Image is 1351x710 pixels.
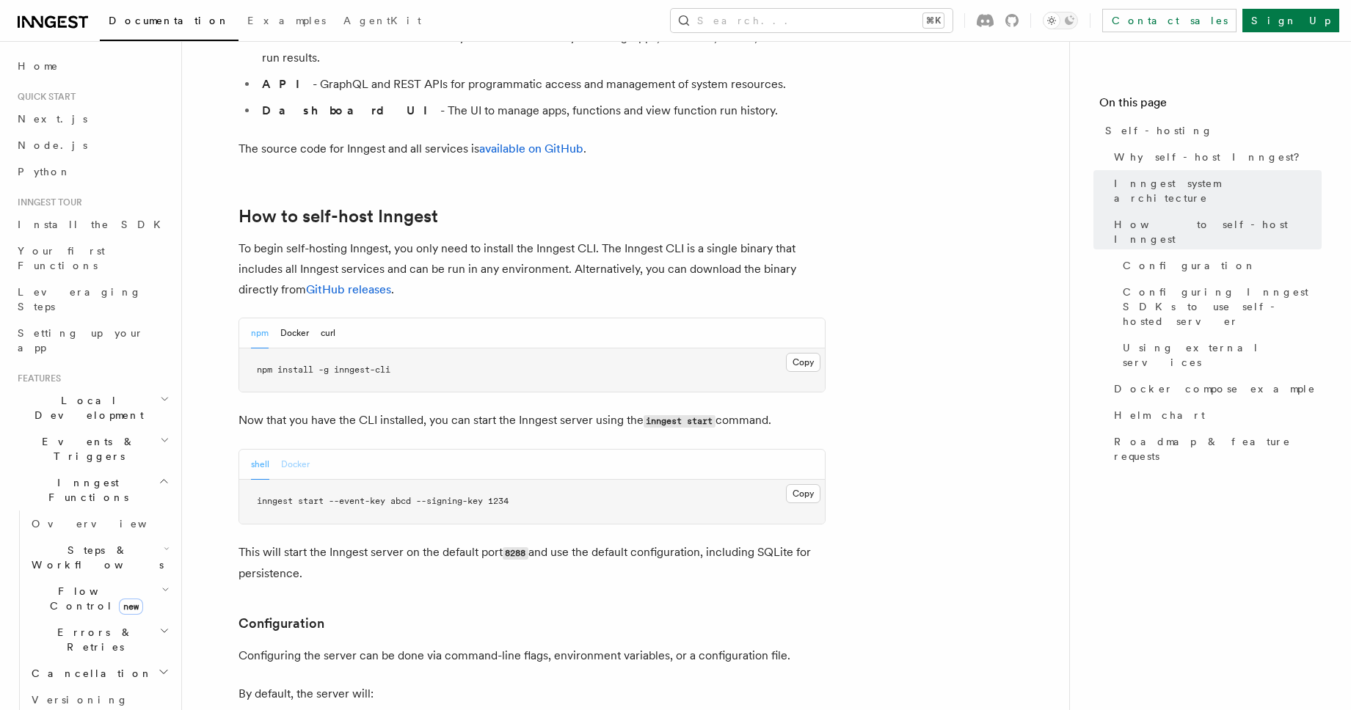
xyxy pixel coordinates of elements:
li: - The UI to manage apps, functions and view function run history. [258,100,826,121]
p: The source code for Inngest and all services is . [238,139,826,159]
button: Copy [786,484,820,503]
a: Home [12,53,172,79]
code: inngest start [644,415,715,428]
button: Docker [281,450,310,480]
a: AgentKit [335,4,430,40]
span: Inngest Functions [12,475,159,505]
span: Overview [32,518,183,530]
span: Cancellation [26,666,153,681]
button: shell [251,450,269,480]
button: Toggle dark mode [1043,12,1078,29]
strong: Dashboard UI [262,103,440,117]
p: Now that you have the CLI installed, you can start the Inngest server using the command. [238,410,826,431]
a: Helm chart [1108,402,1322,428]
a: Overview [26,510,172,537]
span: Next.js [18,113,87,125]
a: Docker compose example [1108,376,1322,402]
a: GitHub releases [306,282,391,296]
button: Copy [786,353,820,372]
span: new [119,599,143,615]
a: Using external services [1117,334,1322,376]
span: Docker compose example [1114,381,1316,396]
span: Local Development [12,393,160,422]
span: Home [18,59,59,73]
span: Why self-host Inngest? [1114,150,1310,164]
span: AgentKit [343,15,421,26]
a: How to self-host Inngest [1108,211,1322,252]
button: Docker [280,318,309,348]
span: Steps & Workflows [26,543,164,572]
span: Errors & Retries [26,625,159,654]
a: Your first Functions [12,238,172,279]
code: 8288 [503,547,528,560]
a: Node.js [12,132,172,158]
button: Cancellation [26,660,172,687]
span: Flow Control [26,584,161,613]
button: Local Development [12,387,172,428]
span: Examples [247,15,326,26]
li: - Persists system data and history including Apps, Functions, Events, Function run results. [258,27,826,68]
p: By default, the server will: [238,684,826,704]
button: Events & Triggers [12,428,172,469]
a: Roadmap & feature requests [1108,428,1322,469]
span: Roadmap & feature requests [1114,434,1322,464]
p: This will start the Inngest server on the default port and use the default configuration, includi... [238,542,826,584]
p: To begin self-hosting Inngest, you only need to install the Inngest CLI. The Inngest CLI is a sin... [238,238,826,300]
a: Configuring Inngest SDKs to use self-hosted server [1117,279,1322,334]
button: npm [251,318,269,348]
button: Flow Controlnew [26,578,172,619]
a: Setting up your app [12,320,172,361]
span: Self-hosting [1105,123,1213,138]
p: Configuring the server can be done via command-line flags, environment variables, or a configurat... [238,645,826,666]
a: Self-hosting [1099,117,1322,144]
span: Node.js [18,139,87,151]
span: Leveraging Steps [18,286,142,312]
span: Inngest tour [12,197,82,208]
a: Configuration [238,613,324,634]
kbd: ⌘K [923,13,944,28]
span: inngest start --event-key abcd --signing-key 1234 [257,496,509,506]
span: Quick start [12,91,76,103]
span: npm install -g inngest-cli [257,365,390,375]
li: - GraphQL and REST APIs for programmatic access and management of system resources. [258,74,826,95]
button: curl [321,318,335,348]
span: Configuration [1123,258,1256,273]
span: Features [12,373,61,384]
a: Configuration [1117,252,1322,279]
span: Helm chart [1114,408,1205,422]
span: Events & Triggers [12,434,160,464]
button: Errors & Retries [26,619,172,660]
a: Python [12,158,172,185]
span: Setting up your app [18,327,144,354]
strong: Database [262,30,404,44]
span: Configuring Inngest SDKs to use self-hosted server [1123,285,1322,329]
span: How to self-host Inngest [1114,217,1322,246]
button: Search...⌘K [671,9,953,32]
a: Examples [238,4,335,40]
span: Python [18,166,71,177]
a: Contact sales [1102,9,1237,32]
button: Inngest Functions [12,469,172,510]
span: Inngest system architecture [1114,176,1322,205]
a: Install the SDK [12,211,172,238]
a: Inngest system architecture [1108,170,1322,211]
a: Sign Up [1242,9,1339,32]
strong: API [262,77,313,91]
span: Using external services [1123,340,1322,370]
span: Documentation [109,15,230,26]
a: Why self-host Inngest? [1108,144,1322,170]
span: Your first Functions [18,245,105,271]
a: Next.js [12,106,172,132]
span: Versioning [32,694,128,706]
button: Steps & Workflows [26,537,172,578]
span: Install the SDK [18,219,170,230]
a: How to self-host Inngest [238,206,438,227]
a: available on GitHub [479,142,583,155]
h4: On this page [1099,94,1322,117]
a: Documentation [100,4,238,41]
a: Leveraging Steps [12,279,172,320]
